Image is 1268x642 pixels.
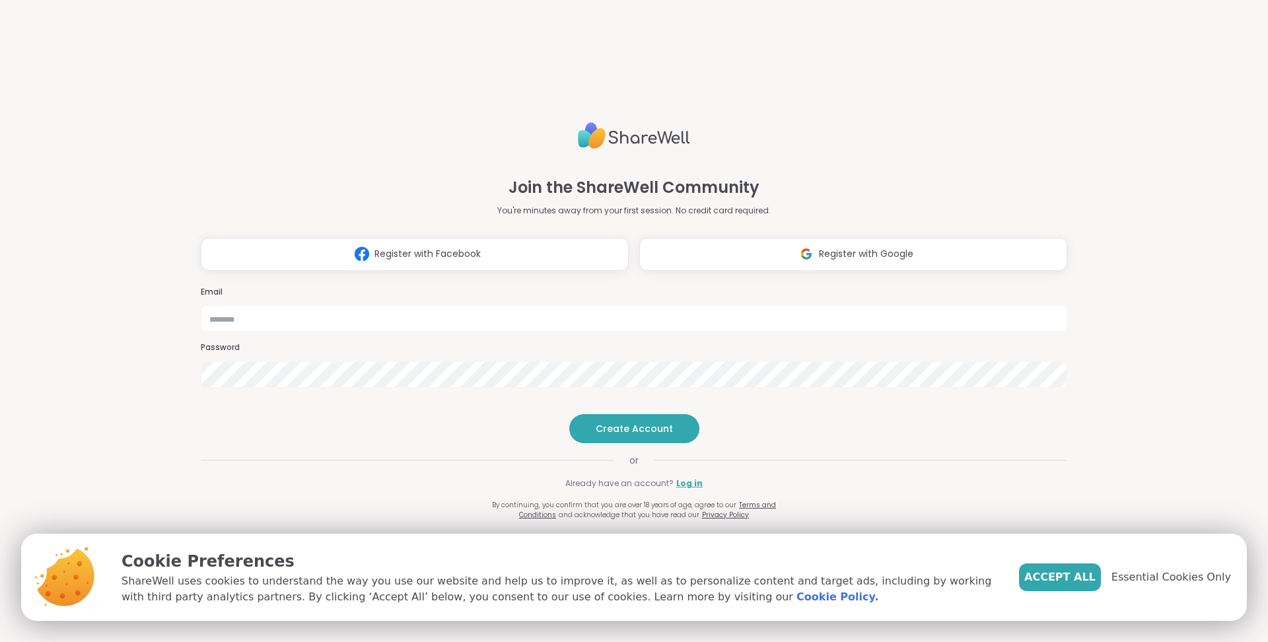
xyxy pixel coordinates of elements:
[639,238,1067,271] button: Register with Google
[497,205,771,217] p: You're minutes away from your first session. No credit card required.
[349,242,374,266] img: ShareWell Logomark
[1024,569,1096,585] span: Accept All
[1111,569,1231,585] span: Essential Cookies Only
[122,573,998,605] p: ShareWell uses cookies to understand the way you use our website and help us to improve it, as we...
[1019,563,1101,591] button: Accept All
[596,422,673,435] span: Create Account
[614,454,654,467] span: or
[559,510,699,520] span: and acknowledge that you have read our
[201,287,1067,298] h3: Email
[374,247,481,261] span: Register with Facebook
[519,500,776,520] a: Terms and Conditions
[569,414,699,443] button: Create Account
[819,247,913,261] span: Register with Google
[794,242,819,266] img: ShareWell Logomark
[565,478,674,489] span: Already have an account?
[509,176,759,199] h1: Join the ShareWell Community
[492,500,736,510] span: By continuing, you confirm that you are over 18 years of age, agree to our
[122,550,998,573] p: Cookie Preferences
[796,589,878,605] a: Cookie Policy.
[578,117,690,155] img: ShareWell Logo
[676,478,703,489] a: Log in
[702,510,749,520] a: Privacy Policy
[201,342,1067,353] h3: Password
[201,238,629,271] button: Register with Facebook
